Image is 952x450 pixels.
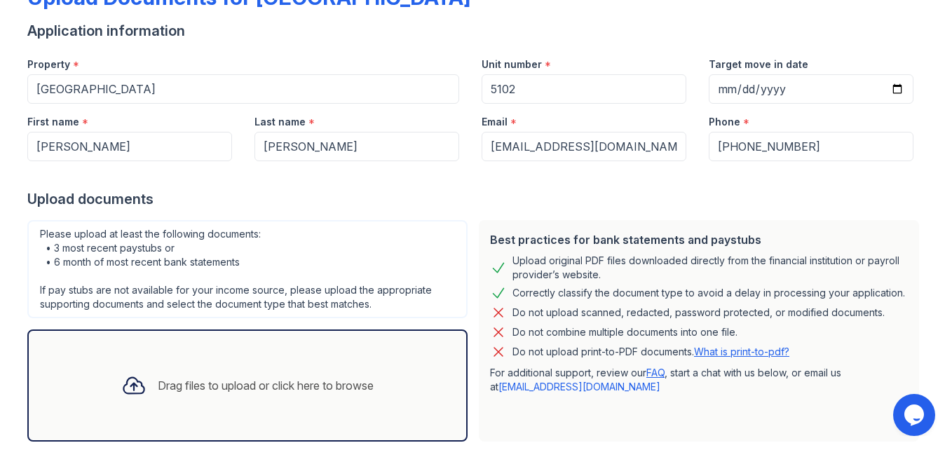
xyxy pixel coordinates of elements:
[158,377,374,394] div: Drag files to upload or click here to browse
[498,381,660,393] a: [EMAIL_ADDRESS][DOMAIN_NAME]
[512,345,789,359] p: Do not upload print-to-PDF documents.
[512,285,905,301] div: Correctly classify the document type to avoid a delay in processing your application.
[490,231,908,248] div: Best practices for bank statements and paystubs
[512,254,908,282] div: Upload original PDF files downloaded directly from the financial institution or payroll provider’...
[893,394,938,436] iframe: chat widget
[482,57,542,71] label: Unit number
[694,346,789,357] a: What is print-to-pdf?
[27,57,70,71] label: Property
[512,304,885,321] div: Do not upload scanned, redacted, password protected, or modified documents.
[254,115,306,129] label: Last name
[709,115,740,129] label: Phone
[27,189,925,209] div: Upload documents
[709,57,808,71] label: Target move in date
[490,366,908,394] p: For additional support, review our , start a chat with us below, or email us at
[646,367,665,379] a: FAQ
[27,21,925,41] div: Application information
[482,115,508,129] label: Email
[27,220,468,318] div: Please upload at least the following documents: • 3 most recent paystubs or • 6 month of most rec...
[27,115,79,129] label: First name
[512,324,737,341] div: Do not combine multiple documents into one file.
